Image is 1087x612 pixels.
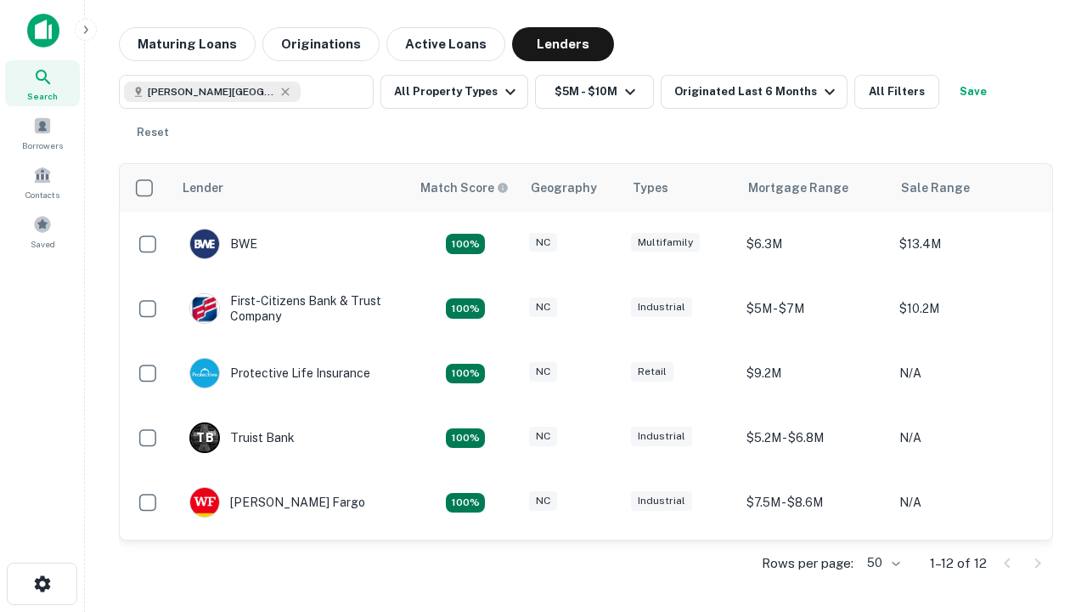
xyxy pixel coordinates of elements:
[22,139,63,152] span: Borrowers
[854,75,939,109] button: All Filters
[27,89,58,103] span: Search
[148,84,275,99] span: [PERSON_NAME][GEOGRAPHIC_DATA], [GEOGRAPHIC_DATA]
[196,429,213,447] p: T B
[386,27,505,61] button: Active Loans
[633,178,668,198] div: Types
[190,294,219,323] img: picture
[183,178,223,198] div: Lender
[631,297,692,317] div: Industrial
[446,493,485,513] div: Matching Properties: 2, hasApolloMatch: undefined
[119,27,256,61] button: Maturing Loans
[891,164,1044,212] th: Sale Range
[189,293,393,324] div: First-citizens Bank & Trust Company
[446,364,485,384] div: Matching Properties: 2, hasApolloMatch: undefined
[5,60,80,106] a: Search
[738,535,891,599] td: $8.8M
[410,164,521,212] th: Capitalize uses an advanced AI algorithm to match your search with the best lender. The match sco...
[891,276,1044,341] td: $10.2M
[631,233,700,252] div: Multifamily
[446,234,485,254] div: Matching Properties: 2, hasApolloMatch: undefined
[27,14,59,48] img: capitalize-icon.png
[529,491,557,511] div: NC
[446,428,485,449] div: Matching Properties: 3, hasApolloMatch: undefined
[420,178,505,197] h6: Match Score
[190,359,219,388] img: picture
[5,159,80,205] a: Contacts
[891,405,1044,470] td: N/A
[930,553,987,574] p: 1–12 of 12
[674,82,840,102] div: Originated Last 6 Months
[891,341,1044,405] td: N/A
[521,164,622,212] th: Geography
[738,405,891,470] td: $5.2M - $6.8M
[380,75,528,109] button: All Property Types
[172,164,410,212] th: Lender
[738,164,891,212] th: Mortgage Range
[738,276,891,341] td: $5M - $7M
[31,237,55,251] span: Saved
[891,470,1044,535] td: N/A
[631,427,692,446] div: Industrial
[531,178,597,198] div: Geography
[189,229,257,259] div: BWE
[5,208,80,254] a: Saved
[420,178,509,197] div: Capitalize uses an advanced AI algorithm to match your search with the best lender. The match sco...
[529,427,557,446] div: NC
[189,358,370,388] div: Protective Life Insurance
[529,297,557,317] div: NC
[190,229,219,258] img: picture
[738,470,891,535] td: $7.5M - $8.6M
[190,488,219,517] img: picture
[446,298,485,319] div: Matching Properties: 2, hasApolloMatch: undefined
[901,178,970,198] div: Sale Range
[891,535,1044,599] td: N/A
[946,75,1000,109] button: Save your search to get updates of matches that match your search criteria.
[762,553,853,574] p: Rows per page:
[661,75,848,109] button: Originated Last 6 Months
[860,551,903,575] div: 50
[738,341,891,405] td: $9.2M
[748,178,848,198] div: Mortgage Range
[512,27,614,61] button: Lenders
[529,362,557,382] div: NC
[126,116,180,150] button: Reset
[189,487,365,518] div: [PERSON_NAME] Fargo
[25,188,59,201] span: Contacts
[529,233,557,252] div: NC
[622,164,738,212] th: Types
[631,362,673,382] div: Retail
[631,491,692,511] div: Industrial
[535,75,654,109] button: $5M - $10M
[891,212,1044,276] td: $13.4M
[5,110,80,156] a: Borrowers
[189,422,295,453] div: Truist Bank
[738,212,891,276] td: $6.3M
[1002,476,1087,558] iframe: Chat Widget
[262,27,380,61] button: Originations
